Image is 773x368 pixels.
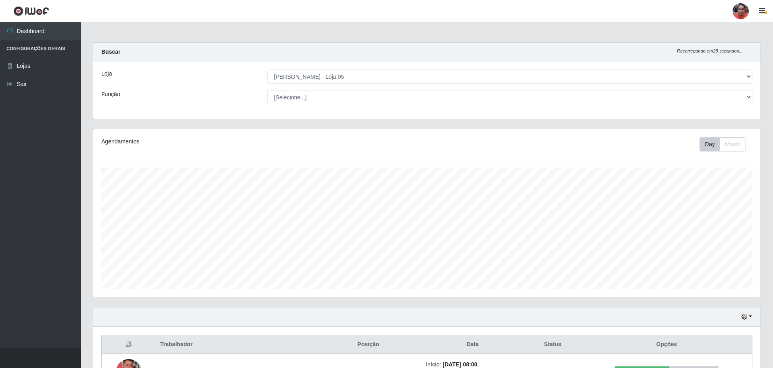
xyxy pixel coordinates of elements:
[700,137,720,151] button: Day
[155,335,316,354] th: Trabalhador
[720,137,746,151] button: Month
[421,335,524,354] th: Data
[581,335,752,354] th: Opções
[524,335,581,354] th: Status
[316,335,421,354] th: Posição
[101,90,120,99] label: Função
[101,48,120,55] strong: Buscar
[442,361,477,368] time: [DATE] 08:00
[101,69,112,78] label: Loja
[13,6,49,16] img: CoreUI Logo
[700,137,746,151] div: First group
[677,48,743,53] i: Recarregando em 28 segundos...
[700,137,752,151] div: Toolbar with button groups
[101,137,366,146] div: Agendamentos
